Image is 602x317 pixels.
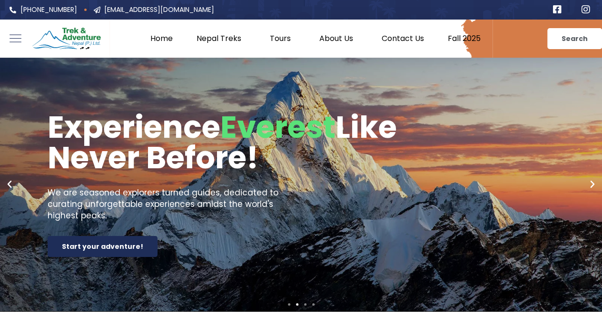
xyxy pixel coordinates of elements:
span: [EMAIL_ADDRESS][DOMAIN_NAME] [102,5,214,15]
a: Search [547,28,602,49]
div: Next slide [588,180,597,189]
a: Home [138,34,185,43]
a: Nepal Treks [185,34,258,43]
span: Go to slide 1 [288,303,290,306]
span: Everest [220,106,336,148]
span: [PHONE_NUMBER] [18,5,77,15]
a: Fall 2025 [436,34,493,43]
img: Trek & Adventure Nepal [31,26,102,52]
span: Go to slide 2 [296,303,298,306]
div: Start your adventure! [48,236,158,257]
nav: Menu [109,34,493,43]
div: Experience Like Never Before! [48,112,301,173]
div: We are seasoned explorers turned guides, dedicated to curating unforgettable experiences amidst t... [48,187,301,221]
span: Go to slide 4 [312,303,315,306]
span: Go to slide 3 [304,303,306,306]
a: About Us [307,34,370,43]
span: Search [562,35,588,42]
a: Contact Us [370,34,436,43]
a: Tours [258,34,307,43]
div: Previous slide [5,180,14,189]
